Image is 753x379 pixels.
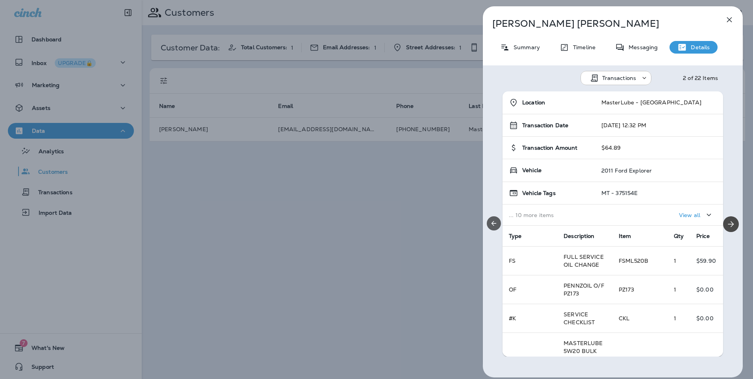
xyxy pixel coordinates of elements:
p: [PERSON_NAME] [PERSON_NAME] [492,18,707,29]
span: Description [564,232,595,240]
span: 1 [674,315,676,322]
p: Timeline [569,44,595,50]
span: OF [509,286,516,293]
p: ... 10 more items [509,212,589,218]
p: MT - 375154E [601,190,638,196]
span: PZ173 [619,286,634,293]
span: Item [619,232,631,240]
p: Messaging [625,44,658,50]
div: 2 of 22 Items [683,75,718,81]
span: SERVICE CHECKLIST [564,311,595,326]
span: CKL [619,315,629,322]
span: Vehicle Tags [522,190,556,197]
p: $59.90 [696,258,717,264]
td: [DATE] 12:32 PM [595,114,723,137]
span: Qty [674,232,684,240]
p: Details [687,44,710,50]
p: Transactions [602,75,636,81]
span: FS [509,257,516,264]
span: Location [522,99,545,106]
p: $0.00 [696,286,717,293]
span: #K [509,315,516,322]
span: FULL SERVICE OIL CHANGE [564,253,604,268]
p: Summary [510,44,540,50]
span: Price [696,232,710,240]
span: PENNZOIL O/F PZ173 [564,282,604,297]
span: Transaction Amount [522,145,578,151]
p: View all [679,212,700,218]
td: MasterLube - [GEOGRAPHIC_DATA] [595,91,723,114]
button: Previous [487,216,501,230]
button: Next [723,216,739,232]
td: $64.89 [595,137,723,159]
span: Vehicle [522,167,542,174]
span: Type [509,232,522,240]
span: 1 [674,286,676,293]
button: View all [676,208,717,222]
p: $0.00 [696,315,717,321]
span: Transaction Date [522,122,568,129]
span: 1 [674,257,676,264]
span: FSML520B [619,257,648,264]
p: 2011 Ford Explorer [601,167,652,174]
